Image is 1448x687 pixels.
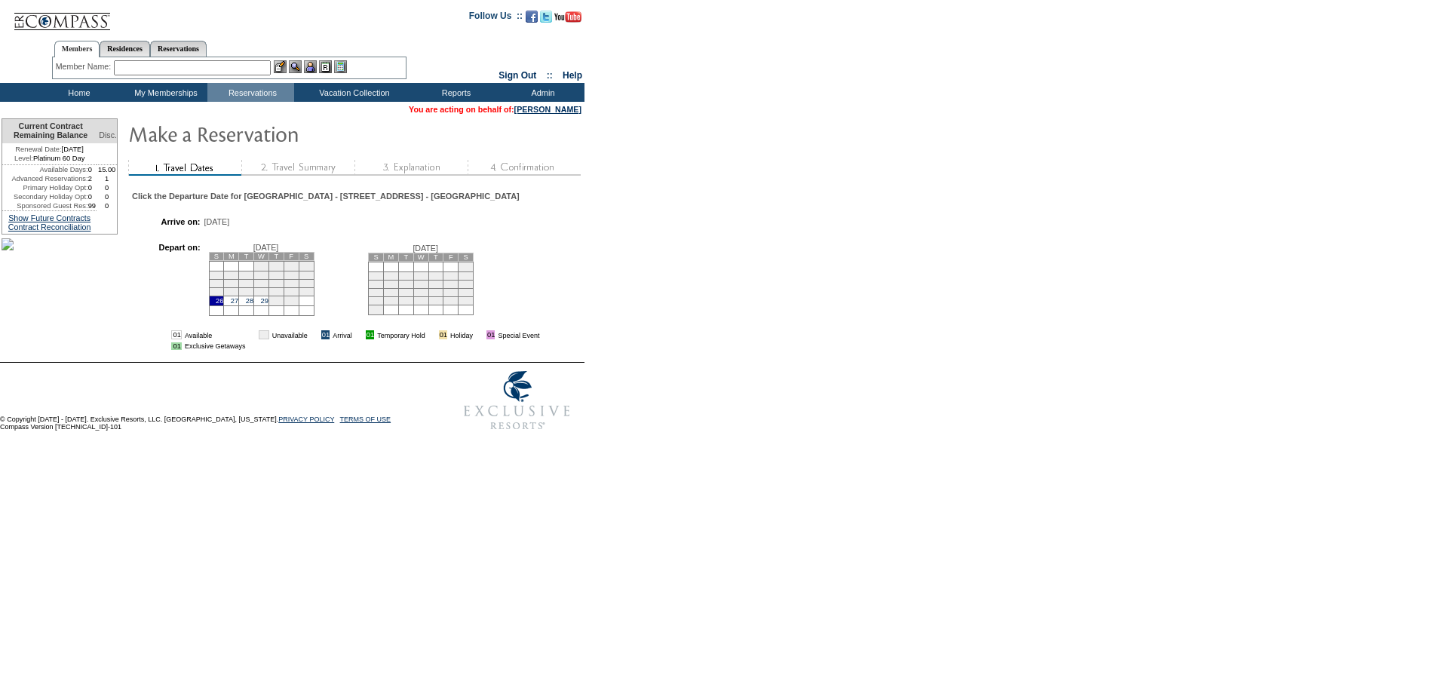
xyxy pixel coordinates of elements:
[139,217,200,226] td: Arrive on:
[97,174,117,183] td: 1
[224,287,239,296] td: 20
[88,192,97,201] td: 0
[554,15,581,24] a: Subscribe to our YouTube Channel
[514,105,581,114] a: [PERSON_NAME]
[209,296,224,305] td: 26
[268,287,284,296] td: 23
[369,296,384,305] td: 23
[88,165,97,174] td: 0
[209,287,224,296] td: 19
[34,83,121,102] td: Home
[299,252,314,260] td: S
[209,279,224,287] td: 12
[554,11,581,23] img: Subscribe to our YouTube Channel
[284,252,299,260] td: F
[268,252,284,260] td: T
[239,279,254,287] td: 14
[499,70,536,81] a: Sign Out
[398,253,413,261] td: T
[459,253,474,261] td: S
[299,271,314,279] td: 11
[333,330,352,339] td: Arrival
[254,287,269,296] td: 22
[459,288,474,296] td: 22
[185,342,246,350] td: Exclusive Getaways
[224,271,239,279] td: 6
[239,287,254,296] td: 21
[8,213,90,222] a: Show Future Contracts
[241,160,354,176] img: step2_state1.gif
[231,297,238,305] a: 27
[468,160,581,176] img: step4_state1.gif
[540,11,552,23] img: Follow us on Twitter
[428,296,443,305] td: 27
[439,330,447,339] td: 01
[284,261,299,271] td: 3
[398,296,413,305] td: 25
[369,253,384,261] td: S
[413,244,438,253] span: [DATE]
[413,280,428,288] td: 12
[413,271,428,280] td: 5
[459,271,474,280] td: 8
[340,416,391,423] a: TERMS OF USE
[207,83,294,102] td: Reservations
[459,262,474,271] td: 1
[443,296,459,305] td: 28
[459,280,474,288] td: 15
[150,41,207,57] a: Reservations
[526,15,538,24] a: Become our fan on Facebook
[284,279,299,287] td: 17
[398,271,413,280] td: 4
[209,271,224,279] td: 5
[97,183,117,192] td: 0
[384,288,399,296] td: 17
[498,330,539,339] td: Special Event
[413,296,428,305] td: 26
[428,271,443,280] td: 6
[171,342,181,350] td: 01
[334,60,347,73] img: b_calculator.gif
[2,119,97,143] td: Current Contract Remaining Balance
[498,83,584,102] td: Admin
[224,252,239,260] td: M
[284,271,299,279] td: 10
[224,279,239,287] td: 13
[311,331,318,339] img: i.gif
[384,271,399,280] td: 3
[171,330,181,339] td: 01
[321,330,330,339] td: 01
[97,165,117,174] td: 15.00
[88,183,97,192] td: 0
[239,252,254,260] td: T
[2,201,88,210] td: Sponsored Guest Res:
[254,261,269,271] td: 1
[246,297,253,305] a: 28
[299,287,314,296] td: 25
[547,70,553,81] span: ::
[99,130,117,140] span: Disc.
[185,330,246,339] td: Available
[254,271,269,279] td: 8
[54,41,100,57] a: Members
[384,280,399,288] td: 10
[274,60,287,73] img: b_edit.gif
[413,288,428,296] td: 19
[2,143,97,154] td: [DATE]
[398,280,413,288] td: 11
[428,288,443,296] td: 20
[304,60,317,73] img: Impersonate
[268,271,284,279] td: 9
[299,261,314,271] td: 4
[398,288,413,296] td: 18
[289,60,302,73] img: View
[97,201,117,210] td: 0
[278,416,334,423] a: PRIVACY POLICY
[97,192,117,201] td: 0
[2,183,88,192] td: Primary Holiday Opt:
[459,296,474,305] td: 29
[239,271,254,279] td: 7
[261,297,268,305] a: 29
[209,252,224,260] td: S
[428,331,436,339] img: i.gif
